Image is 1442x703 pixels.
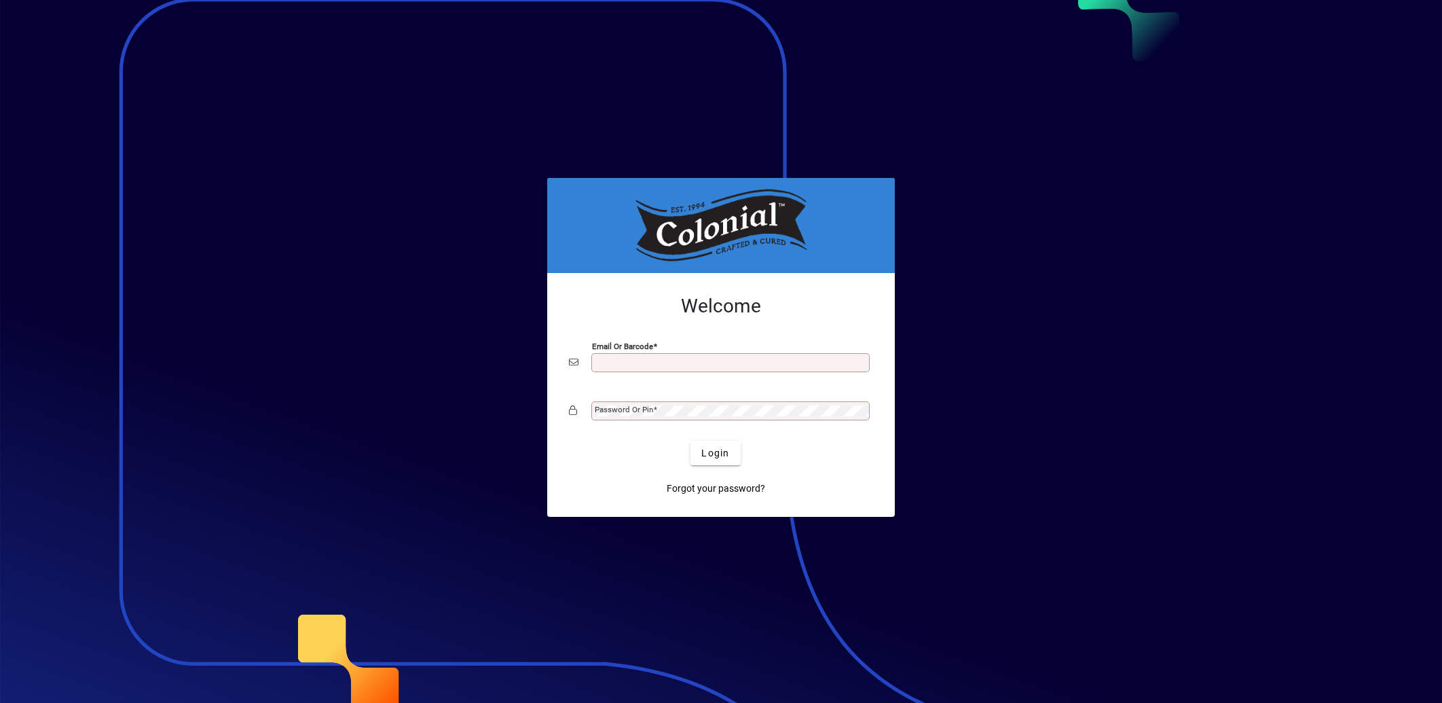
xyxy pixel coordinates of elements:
mat-label: Password or Pin [595,405,653,414]
span: Forgot your password? [667,482,765,496]
button: Login [690,441,740,465]
a: Forgot your password? [661,476,771,501]
h2: Welcome [569,295,873,318]
mat-label: Email or Barcode [592,342,653,351]
span: Login [701,446,729,461]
